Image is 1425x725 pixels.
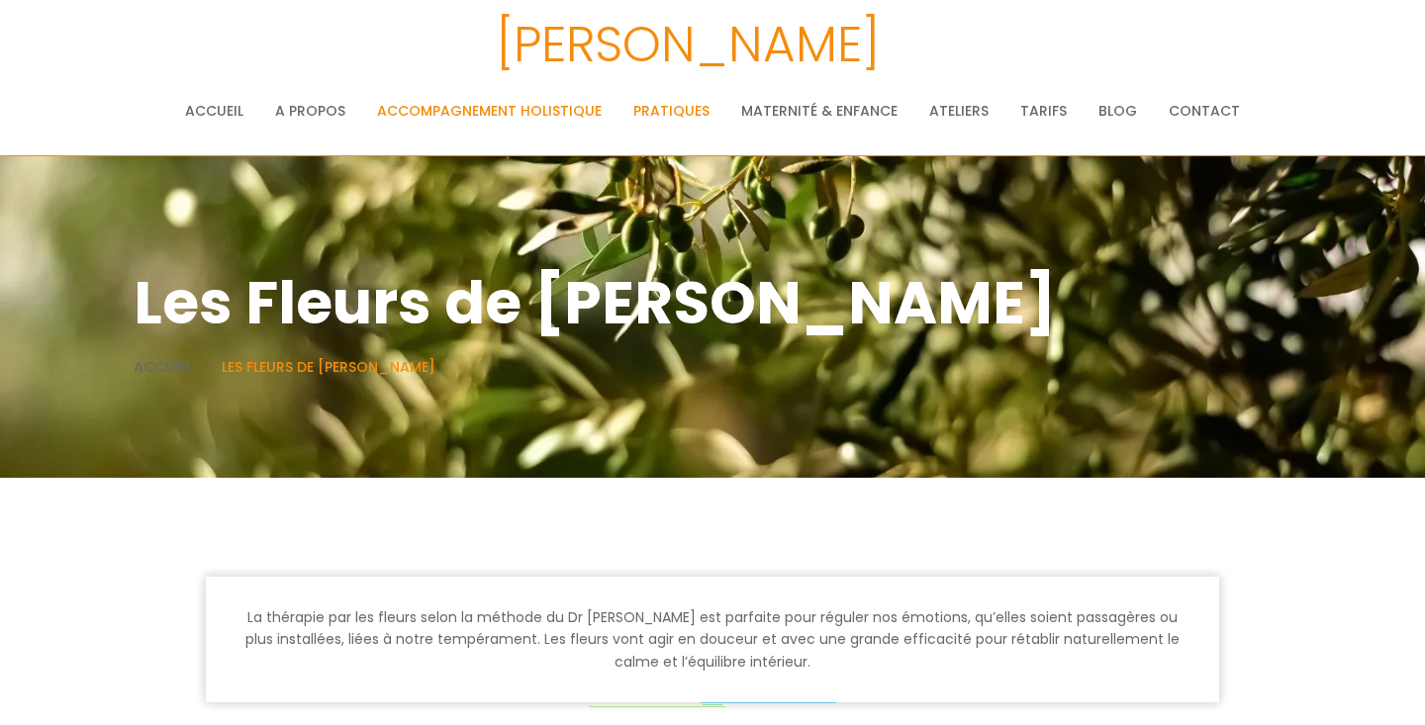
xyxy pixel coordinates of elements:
[1169,91,1240,131] a: Contact
[377,91,602,131] a: Accompagnement holistique
[206,577,1219,702] h5: La thérapie par les fleurs selon la méthode du Dr [PERSON_NAME] est parfaite pour réguler nos émo...
[741,91,898,131] a: Maternité & Enfance
[134,357,192,377] a: Accueil
[929,91,989,131] a: Ateliers
[633,91,710,131] a: Pratiques
[134,255,1291,350] h1: Les Fleurs de [PERSON_NAME]
[1020,91,1067,131] a: Tarifs
[1098,91,1137,131] a: Blog
[185,91,243,131] a: Accueil
[54,5,1321,84] h3: [PERSON_NAME]
[222,355,435,379] li: Les Fleurs de [PERSON_NAME]
[275,91,345,131] a: A propos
